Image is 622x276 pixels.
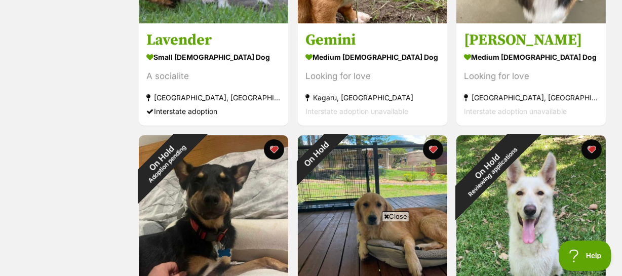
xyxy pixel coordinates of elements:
button: favourite [264,139,284,160]
div: small [DEMOGRAPHIC_DATA] Dog [146,50,281,64]
a: Lavender small [DEMOGRAPHIC_DATA] Dog A socialite [GEOGRAPHIC_DATA], [GEOGRAPHIC_DATA] Interstate... [139,23,288,126]
div: medium [DEMOGRAPHIC_DATA] Dog [305,50,440,64]
span: Close [382,211,409,221]
div: Looking for love [305,69,440,83]
span: Interstate adoption unavailable [464,107,567,115]
iframe: Advertisement [65,225,557,271]
h3: [PERSON_NAME] [464,30,598,50]
button: favourite [581,139,602,160]
div: A socialite [146,69,281,83]
span: Interstate adoption unavailable [305,107,408,115]
h3: Gemini [305,30,440,50]
div: [GEOGRAPHIC_DATA], [GEOGRAPHIC_DATA] [146,91,281,104]
div: [GEOGRAPHIC_DATA], [GEOGRAPHIC_DATA] [464,91,598,104]
div: On Hold [120,116,208,205]
a: Gemini medium [DEMOGRAPHIC_DATA] Dog Looking for love Kagaru, [GEOGRAPHIC_DATA] Interstate adopti... [298,23,447,126]
div: On Hold [434,113,546,225]
span: Adoption pending [147,144,187,184]
button: favourite [422,139,443,160]
div: medium [DEMOGRAPHIC_DATA] Dog [464,50,598,64]
a: [PERSON_NAME] medium [DEMOGRAPHIC_DATA] Dog Looking for love [GEOGRAPHIC_DATA], [GEOGRAPHIC_DATA]... [456,23,606,126]
h3: Lavender [146,30,281,50]
div: Looking for love [464,69,598,83]
iframe: Help Scout Beacon - Open [559,241,612,271]
div: Kagaru, [GEOGRAPHIC_DATA] [305,91,440,104]
div: On Hold [284,122,348,186]
span: Reviewing applications [467,146,519,198]
div: Interstate adoption [146,104,281,118]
